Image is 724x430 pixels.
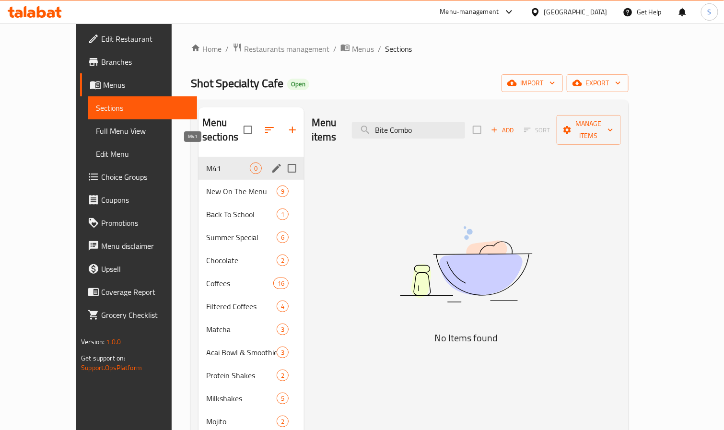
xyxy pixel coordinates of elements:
[106,336,121,348] span: 1.0.0
[80,27,197,50] a: Edit Restaurant
[199,364,304,387] div: Protein Shakes2
[96,125,189,137] span: Full Menu View
[557,115,621,145] button: Manage items
[80,50,197,73] a: Branches
[250,163,262,174] div: items
[206,186,277,197] span: New On The Menu
[88,119,197,142] a: Full Menu View
[199,226,304,249] div: Summer Special6
[277,256,288,265] span: 2
[277,416,289,427] div: items
[277,210,288,219] span: 1
[199,272,304,295] div: Coffees16
[202,116,244,144] h2: Menu sections
[88,142,197,165] a: Edit Menu
[191,43,629,55] nav: breadcrumb
[352,122,465,139] input: search
[490,125,515,136] span: Add
[277,186,289,197] div: items
[277,348,288,357] span: 3
[80,73,197,96] a: Menus
[80,234,197,257] a: Menu disclaimer
[206,416,277,427] span: Mojito
[346,330,586,346] h5: No Items found
[277,209,289,220] div: items
[274,279,288,288] span: 16
[101,240,189,252] span: Menu disclaimer
[244,43,329,55] span: Restaurants management
[277,394,288,403] span: 5
[199,203,304,226] div: Back To School1
[312,116,340,144] h2: Menu items
[103,79,189,91] span: Menus
[206,278,273,289] span: Coffees
[487,123,518,138] span: Add item
[509,77,555,89] span: import
[80,303,197,326] a: Grocery Checklist
[277,187,288,196] span: 9
[199,180,304,203] div: New On The Menu9
[277,371,288,380] span: 2
[250,164,261,173] span: 0
[191,72,283,94] span: Shot Specialty Cafe
[277,301,289,312] div: items
[81,352,125,364] span: Get support on:
[273,278,289,289] div: items
[385,43,412,55] span: Sections
[101,263,189,275] span: Upsell
[101,309,189,321] span: Grocery Checklist
[206,324,277,335] span: Matcha
[574,77,621,89] span: export
[564,118,613,142] span: Manage items
[199,249,304,272] div: Chocolate2
[277,255,289,266] div: items
[378,43,381,55] li: /
[101,56,189,68] span: Branches
[544,7,607,17] div: [GEOGRAPHIC_DATA]
[340,43,374,55] a: Menus
[287,79,309,90] div: Open
[277,324,289,335] div: items
[206,393,277,404] span: Milkshakes
[277,302,288,311] span: 4
[225,43,229,55] li: /
[80,188,197,211] a: Coupons
[346,201,586,328] img: dish.svg
[277,347,289,358] div: items
[199,341,304,364] div: Acai Bowl & Smoothies3
[206,255,277,266] span: Chocolate
[199,157,304,180] div: M410edit
[287,80,309,88] span: Open
[277,233,288,242] span: 6
[518,123,557,138] span: Select section first
[206,301,277,312] span: Filtered Coffees
[96,102,189,114] span: Sections
[352,43,374,55] span: Menus
[277,417,288,426] span: 2
[80,211,197,234] a: Promotions
[88,96,197,119] a: Sections
[206,232,277,243] span: Summer Special
[708,7,712,17] span: S
[567,74,629,92] button: export
[80,165,197,188] a: Choice Groups
[333,43,337,55] li: /
[80,257,197,280] a: Upsell
[206,347,277,358] div: Acai Bowl & Smoothies
[101,194,189,206] span: Coupons
[277,393,289,404] div: items
[96,148,189,160] span: Edit Menu
[487,123,518,138] button: Add
[81,361,142,374] a: Support.OpsPlatform
[277,232,289,243] div: items
[101,33,189,45] span: Edit Restaurant
[206,209,277,220] span: Back To School
[199,295,304,318] div: Filtered Coffees4
[81,336,105,348] span: Version:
